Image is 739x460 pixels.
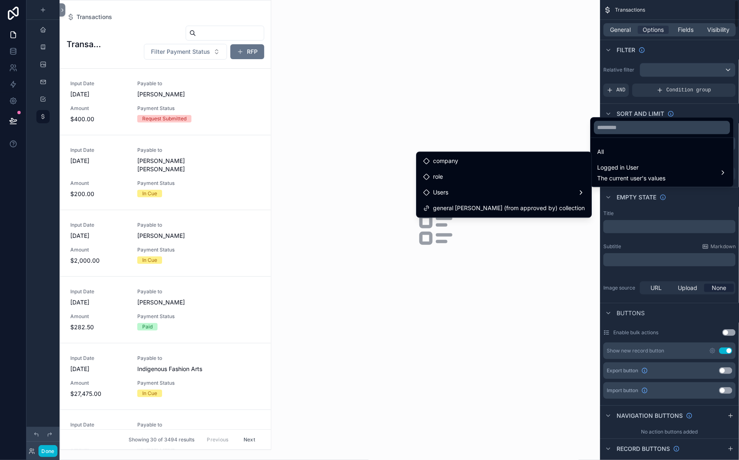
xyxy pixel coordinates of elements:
[77,13,112,21] span: Transactions
[67,38,105,50] h1: Transactions
[70,288,127,295] span: Input Date
[137,422,228,428] span: Payable to
[433,156,458,166] span: company
[137,380,228,386] span: Payment Status
[137,288,228,295] span: Payable to
[238,433,261,446] button: Next
[70,157,127,165] span: [DATE]
[598,163,666,172] span: Logged in User
[129,436,194,443] span: Showing 30 of 3494 results
[70,323,127,331] span: $282.50
[142,390,157,397] div: In Cue
[60,276,271,343] a: Input Date[DATE]Payable to[PERSON_NAME]Amount$282.50Payment StatusPaid
[70,365,127,373] span: [DATE]
[70,190,127,198] span: $200.00
[137,80,228,87] span: Payable to
[70,232,127,240] span: [DATE]
[67,13,112,21] a: Transactions
[70,247,127,253] span: Amount
[70,180,127,187] span: Amount
[433,188,448,198] span: Users
[70,355,127,362] span: Input Date
[142,190,157,197] div: In Cue
[137,365,228,373] span: Indigenous Fashion Arts
[142,256,157,264] div: In Cue
[60,135,271,210] a: Input Date[DATE]Payable to[PERSON_NAME] [PERSON_NAME]Amount$200.00Payment StatusIn Cue
[137,247,228,253] span: Payment Status
[598,147,604,157] span: All
[70,298,127,307] span: [DATE]
[70,222,127,228] span: Input Date
[144,44,227,60] button: Select Button
[70,115,127,123] span: $400.00
[70,313,127,320] span: Amount
[137,180,228,187] span: Payment Status
[70,80,127,87] span: Input Date
[70,422,127,428] span: Input Date
[70,90,127,98] span: [DATE]
[433,204,585,213] span: general [PERSON_NAME] (from approved by) collection
[137,313,228,320] span: Payment Status
[60,69,271,135] a: Input Date[DATE]Payable to[PERSON_NAME]Amount$400.00Payment StatusRequest Submitted
[70,147,127,153] span: Input Date
[142,115,187,122] div: Request Submitted
[137,232,228,240] span: [PERSON_NAME]
[60,210,271,276] a: Input Date[DATE]Payable to[PERSON_NAME]Amount$2,000.00Payment StatusIn Cue
[151,48,210,56] span: Filter Payment Status
[137,298,228,307] span: [PERSON_NAME]
[70,256,127,265] span: $2,000.00
[142,323,153,331] div: Paid
[230,44,264,59] button: RFP
[433,172,443,182] span: role
[60,343,271,410] a: Input Date[DATE]Payable toIndigenous Fashion ArtsAmount$27,475.00Payment StatusIn Cue
[70,380,127,386] span: Amount
[70,390,127,398] span: $27,475.00
[137,90,228,98] span: [PERSON_NAME]
[137,147,228,153] span: Payable to
[137,157,228,173] span: [PERSON_NAME] [PERSON_NAME]
[137,355,228,362] span: Payable to
[137,222,228,228] span: Payable to
[70,105,127,112] span: Amount
[598,174,666,182] span: The current user's values
[137,105,228,112] span: Payment Status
